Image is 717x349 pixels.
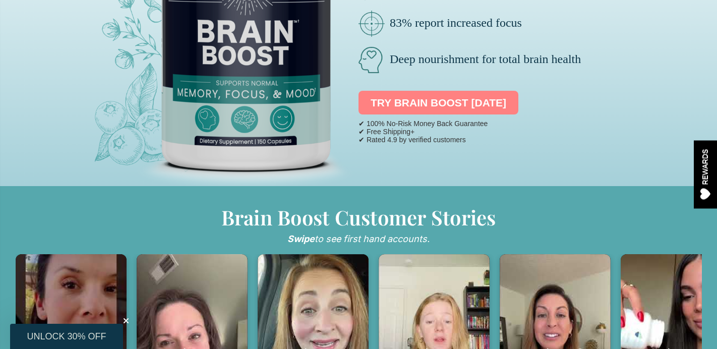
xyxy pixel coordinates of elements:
p: ✔ Rated 4.9 by verified customers [358,136,488,144]
img: brain-boost-clinically-focus.png [358,11,385,37]
button: Close teaser [121,316,131,326]
p: ✔ 100% No-Risk Money Back Guarantee [358,120,488,128]
span: UNLOCK 30% OFF [27,331,106,341]
p: Deep nourishment for total brain health [358,47,717,73]
p: to see first hand accounts. [16,234,702,244]
a: TRY BRAIN BOOST [DATE] [358,91,518,115]
img: brain-boost-natural.png [358,47,385,73]
div: TRY BRAIN BOOST [DATE] [358,83,518,118]
h1: Brain Boost Customer Stories [16,206,702,228]
div: UNLOCK 30% OFFClose teaser [10,324,123,349]
p: 83% report increased focus [358,11,717,37]
strong: Swipe [287,234,315,244]
p: ✔ Free Shipping+ [358,128,488,136]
